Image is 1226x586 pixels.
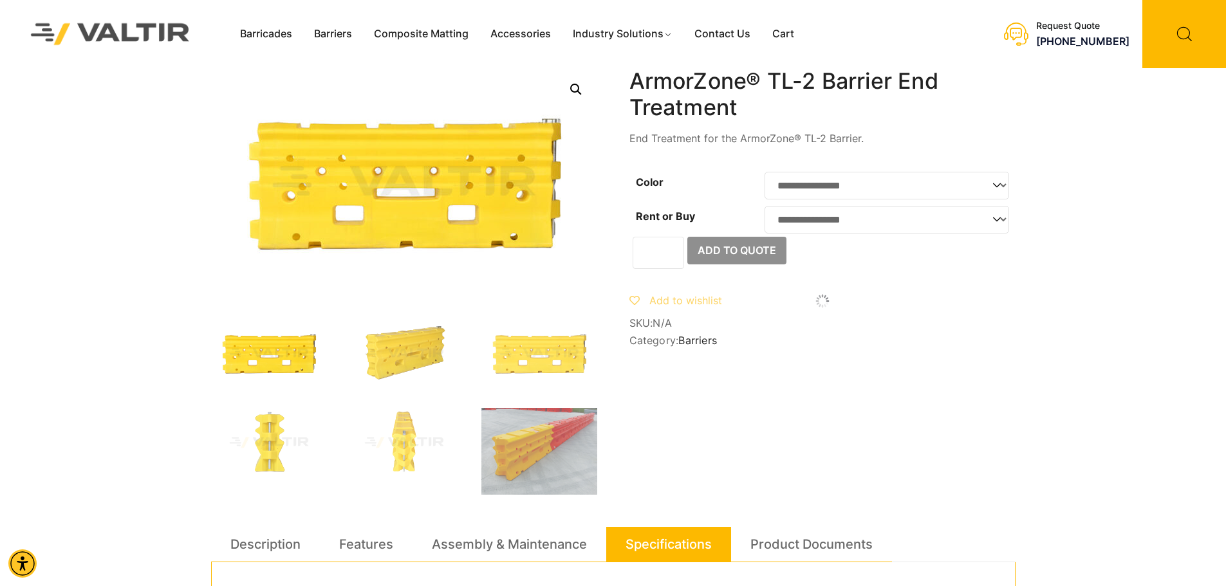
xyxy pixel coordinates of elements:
[479,24,562,44] a: Accessories
[626,527,712,562] a: Specifications
[303,24,363,44] a: Barriers
[1036,35,1129,48] a: call (888) 496-3625
[363,24,479,44] a: Composite Matting
[629,131,1016,146] p: End Treatment for the ArmorZone® TL-2 Barrier.
[481,408,597,495] img: A long, segmented barrier in yellow and red, placed on a concrete surface, likely for traffic con...
[683,24,761,44] a: Contact Us
[14,6,207,61] img: Valtir Rentals
[629,317,1016,329] span: SKU:
[432,527,587,562] a: Assembly & Maintenance
[1036,21,1129,32] div: Request Quote
[629,334,1016,347] span: Category:
[346,408,462,477] img: A stack of yellow interlocking traffic barriers with metal connectors for stability.
[761,24,805,44] a: Cart
[562,24,683,44] a: Industry Solutions
[678,334,717,347] a: Barriers
[230,527,301,562] a: Description
[229,24,303,44] a: Barricades
[564,78,588,101] a: Open this option
[629,68,1016,121] h1: ArmorZone® TL-2 Barrier End Treatment
[346,319,462,389] img: A bright yellow, rectangular plastic block with various holes and grooves, likely used for safety...
[636,210,695,223] label: Rent or Buy
[8,549,37,578] div: Accessibility Menu
[687,237,786,265] button: Add to Quote
[211,319,327,389] img: Armorzone_Yellow_Front.jpg
[750,527,873,562] a: Product Documents
[211,408,327,477] img: A yellow, zigzag-shaped object with a metal rod, likely a tool or equipment component.
[653,316,672,329] span: N/A
[339,527,393,562] a: Features
[636,176,664,188] label: Color
[633,237,684,269] input: Product quantity
[481,319,597,389] img: Armorzone_Yellow_Front.jpg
